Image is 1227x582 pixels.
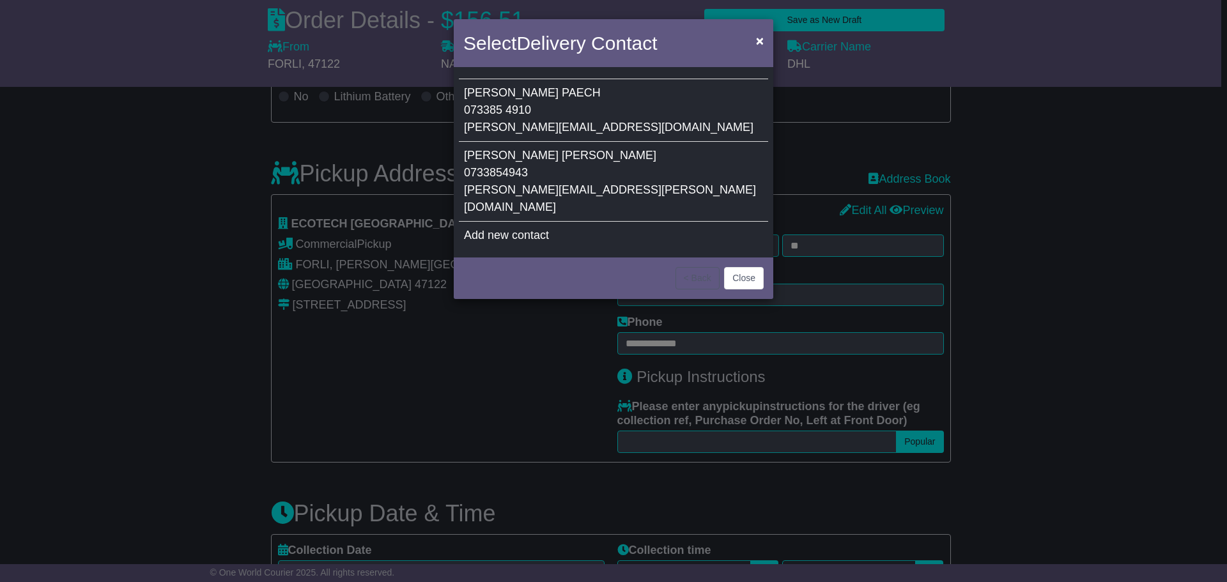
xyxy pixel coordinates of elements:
[464,166,528,179] span: 0733854943
[464,149,559,162] span: [PERSON_NAME]
[463,29,657,57] h4: Select
[464,183,756,213] span: [PERSON_NAME][EMAIL_ADDRESS][PERSON_NAME][DOMAIN_NAME]
[562,149,656,162] span: [PERSON_NAME]
[756,33,764,48] span: ×
[675,267,720,289] button: < Back
[724,267,764,289] button: Close
[464,86,559,99] span: [PERSON_NAME]
[516,33,585,54] span: Delivery
[464,103,531,116] span: 073385 4910
[464,229,549,241] span: Add new contact
[562,86,601,99] span: PAECH
[464,121,753,134] span: [PERSON_NAME][EMAIL_ADDRESS][DOMAIN_NAME]
[591,33,657,54] span: Contact
[750,27,770,54] button: Close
